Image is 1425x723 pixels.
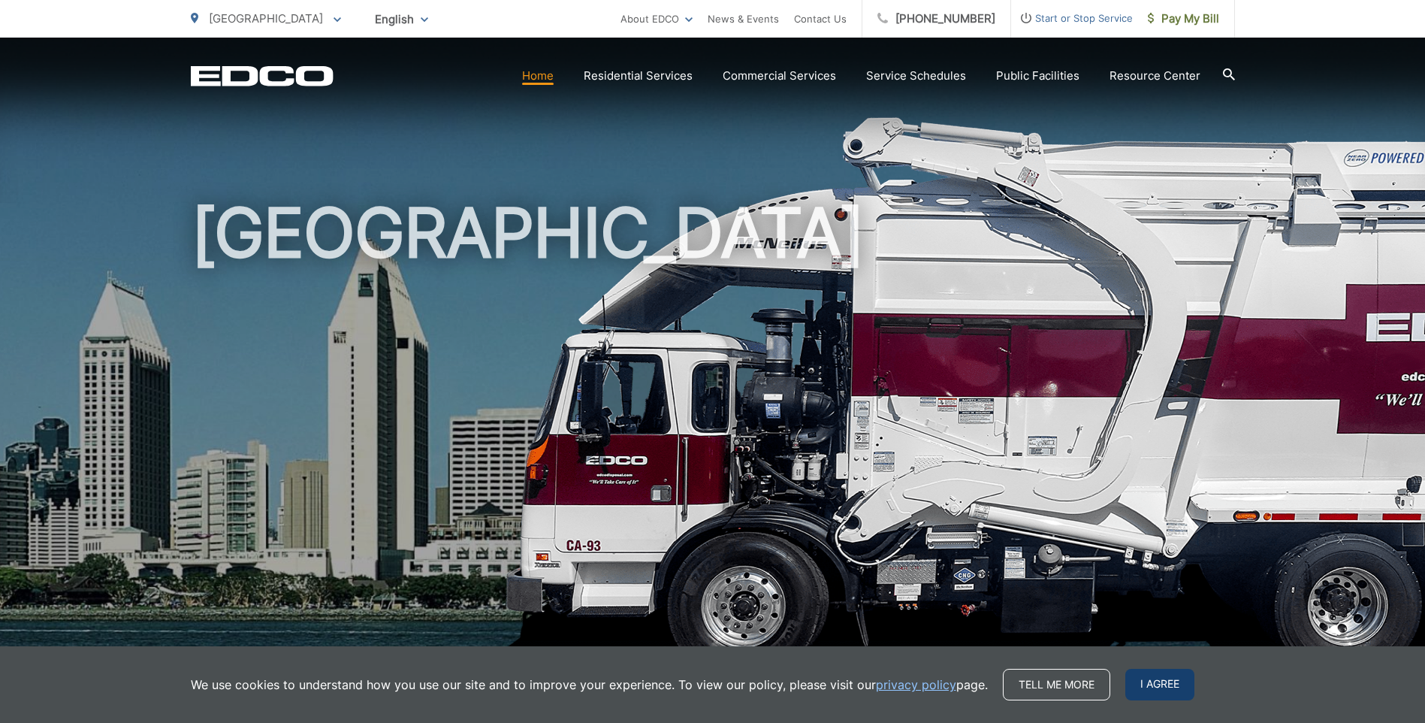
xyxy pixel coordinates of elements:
h1: [GEOGRAPHIC_DATA] [191,195,1235,671]
a: Service Schedules [866,67,966,85]
a: Public Facilities [996,67,1079,85]
a: Tell me more [1003,669,1110,700]
a: Home [522,67,554,85]
a: privacy policy [876,676,956,694]
p: We use cookies to understand how you use our site and to improve your experience. To view our pol... [191,676,988,694]
a: EDCD logo. Return to the homepage. [191,65,334,86]
a: Residential Services [584,67,693,85]
span: [GEOGRAPHIC_DATA] [209,11,323,26]
a: Commercial Services [723,67,836,85]
span: I agree [1125,669,1194,700]
span: Pay My Bill [1148,10,1219,28]
a: Resource Center [1110,67,1200,85]
a: About EDCO [620,10,693,28]
a: Contact Us [794,10,847,28]
span: English [364,6,439,32]
a: News & Events [708,10,779,28]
